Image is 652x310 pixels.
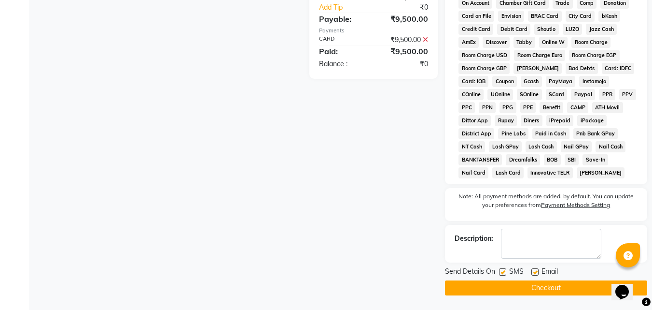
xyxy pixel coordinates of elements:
[312,2,384,13] a: Add Tip
[599,89,615,100] span: PPR
[374,45,435,57] div: ₹9,500.00
[563,24,583,35] span: LUZO
[586,24,617,35] span: Jazz Cash
[458,37,479,48] span: AmEx
[458,24,493,35] span: Credit Card
[312,35,374,45] div: CARD
[546,76,576,87] span: PayMaya
[592,102,623,113] span: ATH Movil
[509,266,524,279] span: SMS
[539,37,568,48] span: Online W
[458,115,491,126] span: Dittor App
[495,115,517,126] span: Rupay
[573,128,618,139] span: Pnb Bank GPay
[374,13,435,25] div: ₹9,500.00
[498,11,524,22] span: Envision
[506,154,540,165] span: Dreamfolks
[521,76,542,87] span: Gcash
[541,201,610,209] label: Payment Methods Setting
[319,27,428,35] div: Payments
[566,63,598,74] span: Bad Debts
[514,50,565,61] span: Room Charge Euro
[458,50,510,61] span: Room Charge USD
[571,37,610,48] span: Room Charge
[579,76,609,87] span: Instamojo
[571,89,595,100] span: Paypal
[561,141,592,152] span: Nail GPay
[458,141,485,152] span: NT Cash
[312,45,374,57] div: Paid:
[566,11,595,22] span: City Card
[546,115,574,126] span: iPrepaid
[312,59,374,69] div: Balance :
[458,167,488,178] span: Nail Card
[498,128,528,139] span: Pine Labs
[487,89,513,100] span: UOnline
[598,11,620,22] span: bKash
[517,89,542,100] span: SOnline
[534,24,559,35] span: Shoutlo
[513,37,535,48] span: Tabby
[527,167,573,178] span: Innovative TELR
[520,102,536,113] span: PPE
[312,13,374,25] div: Payable:
[384,2,436,13] div: ₹0
[532,128,569,139] span: Paid in Cash
[458,76,488,87] span: Card: IOB
[546,89,568,100] span: SCard
[458,11,494,22] span: Card on File
[374,59,435,69] div: ₹0
[489,141,522,152] span: Lash GPay
[565,154,579,165] span: SBI
[596,141,625,152] span: Nail Cash
[458,102,475,113] span: PPC
[526,141,557,152] span: Lash Cash
[541,266,558,279] span: Email
[492,167,524,178] span: Lash Card
[619,89,636,100] span: PPV
[602,63,635,74] span: Card: IDFC
[528,11,562,22] span: BRAC Card
[483,37,510,48] span: Discover
[455,234,493,244] div: Description:
[521,115,542,126] span: Diners
[540,102,563,113] span: Benefit
[499,102,516,113] span: PPG
[374,35,435,45] div: ₹9,500.00
[611,271,642,300] iframe: chat widget
[445,280,647,295] button: Checkout
[497,24,530,35] span: Debit Card
[513,63,562,74] span: [PERSON_NAME]
[479,102,496,113] span: PPN
[577,115,607,126] span: iPackage
[458,128,494,139] span: District App
[583,154,608,165] span: Save-In
[458,89,484,100] span: COnline
[544,154,561,165] span: BOB
[492,76,517,87] span: Coupon
[458,63,510,74] span: Room Charge GBP
[455,192,638,213] label: Note: All payment methods are added, by default. You can update your preferences from
[569,50,620,61] span: Room Charge EGP
[445,266,495,279] span: Send Details On
[458,154,502,165] span: BANKTANSFER
[567,102,588,113] span: CAMP
[577,167,625,178] span: [PERSON_NAME]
